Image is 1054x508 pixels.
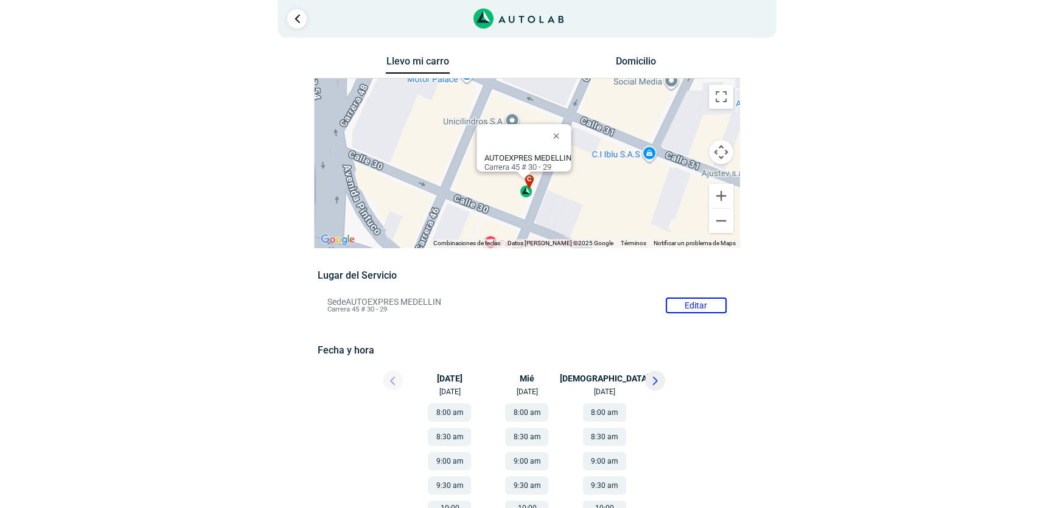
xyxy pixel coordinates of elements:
[473,12,564,24] a: Link al sitio de autolab
[428,428,471,446] button: 8:30 am
[505,428,548,446] button: 8:30 am
[604,55,668,73] button: Domicilio
[318,270,736,281] h5: Lugar del Servicio
[583,452,626,470] button: 9:00 am
[428,452,471,470] button: 9:00 am
[318,232,358,248] a: Abre esta zona en Google Maps (se abre en una nueva ventana)
[433,239,500,248] button: Combinaciones de teclas
[484,153,571,172] div: Carrera 45 # 30 - 29
[505,476,548,495] button: 9:30 am
[583,403,626,422] button: 8:00 am
[505,452,548,470] button: 9:00 am
[583,428,626,446] button: 8:30 am
[709,184,733,208] button: Ampliar
[583,476,626,495] button: 9:30 am
[545,121,574,150] button: Cerrar
[318,232,358,248] img: Google
[318,344,736,356] h5: Fecha y hora
[621,240,646,246] a: Términos
[428,476,471,495] button: 9:30 am
[428,403,471,422] button: 8:00 am
[386,55,450,74] button: Llevo mi carro
[709,85,733,109] button: Cambiar a la vista en pantalla completa
[527,175,532,185] span: c
[505,403,548,422] button: 8:00 am
[654,240,736,246] a: Notificar un problema de Maps
[709,209,733,233] button: Reducir
[709,140,733,164] button: Controles de visualización del mapa
[484,153,571,162] b: AUTOEXPRES MEDELLIN
[508,240,613,246] span: Datos [PERSON_NAME] ©2025 Google
[287,9,307,29] a: Ir al paso anterior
